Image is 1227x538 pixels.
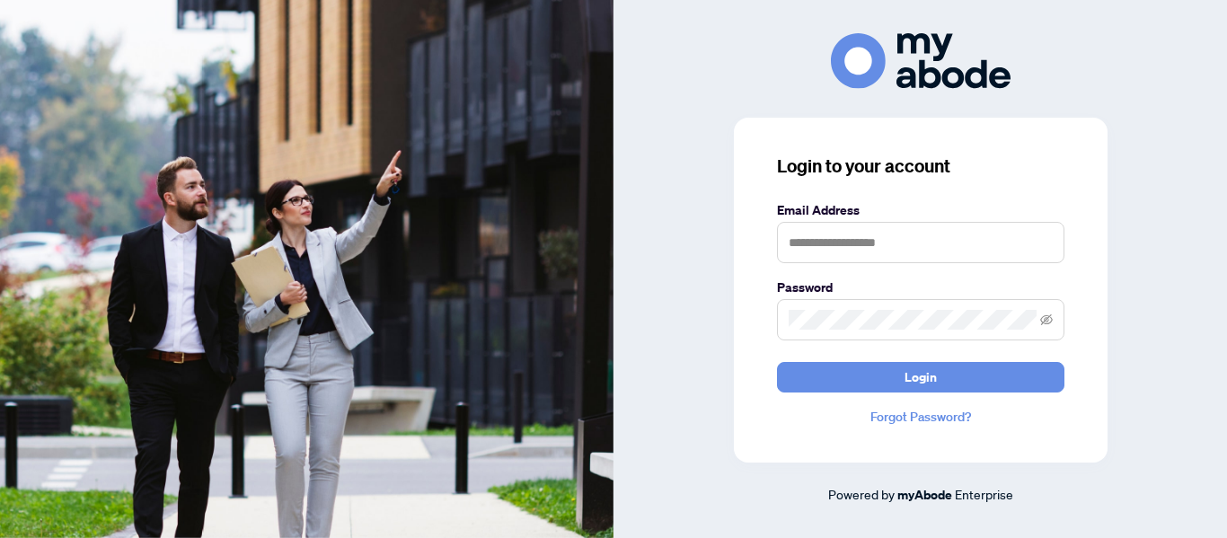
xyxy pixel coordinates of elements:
a: myAbode [897,485,952,505]
a: Forgot Password? [777,407,1064,427]
span: Login [905,363,937,392]
span: Enterprise [955,486,1013,502]
h3: Login to your account [777,154,1064,179]
span: eye-invisible [1040,313,1053,326]
label: Email Address [777,200,1064,220]
button: Login [777,362,1064,392]
img: ma-logo [831,33,1011,88]
label: Password [777,278,1064,297]
span: Powered by [828,486,895,502]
